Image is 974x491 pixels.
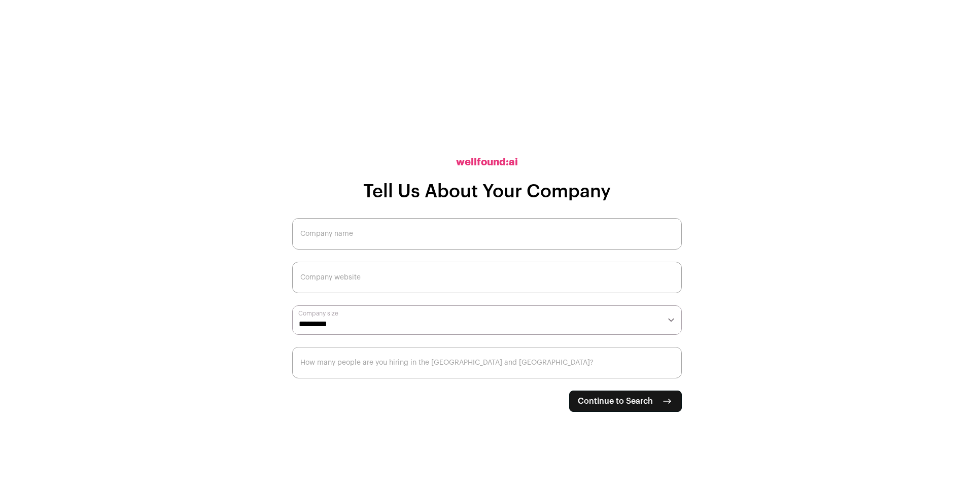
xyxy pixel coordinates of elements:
input: How many people are you hiring in the US and Canada? [292,347,682,378]
h2: wellfound:ai [456,155,518,169]
input: Company website [292,262,682,293]
input: Company name [292,218,682,250]
button: Continue to Search [569,391,682,412]
h1: Tell Us About Your Company [363,182,611,202]
span: Continue to Search [578,395,653,407]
